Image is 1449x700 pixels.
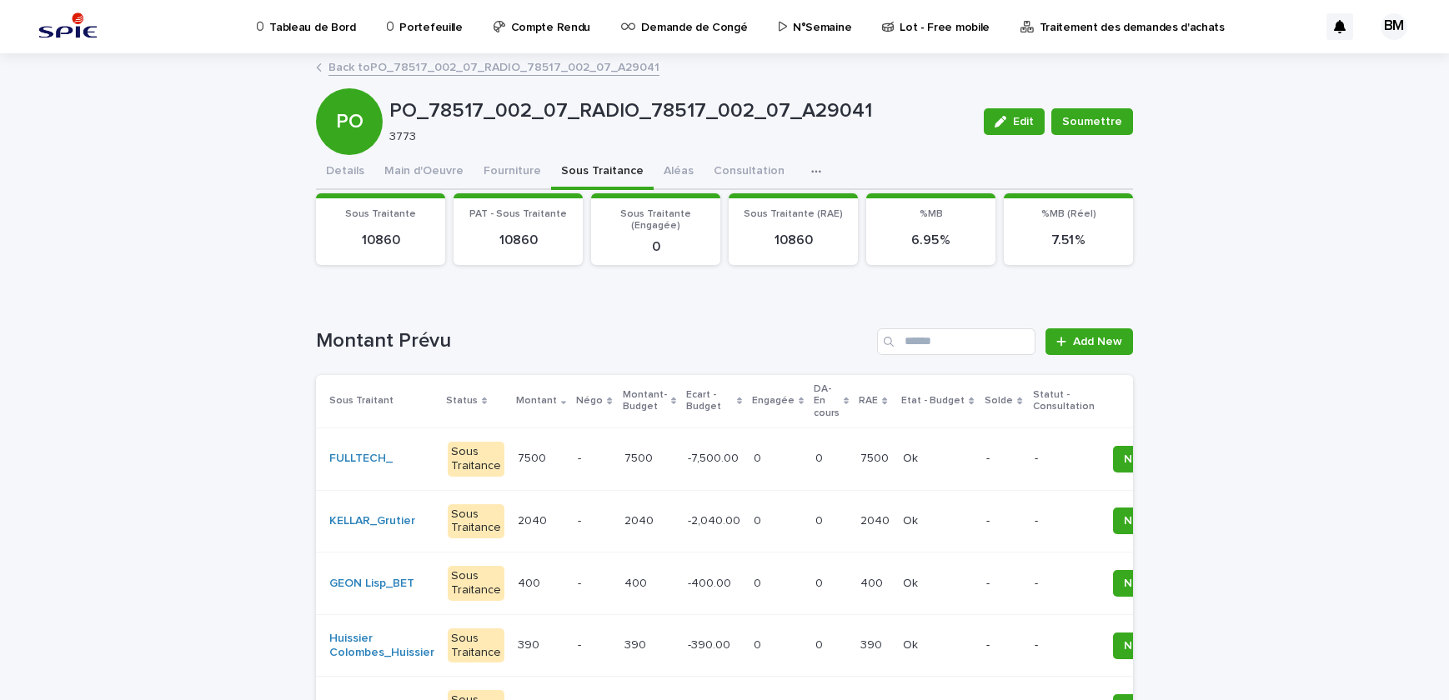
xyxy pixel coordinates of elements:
a: FULLTECH_ [329,452,393,466]
p: - [578,452,610,466]
span: Sous Traitante (Engagée) [620,209,691,231]
p: Status [446,392,478,410]
p: 0 [754,448,765,466]
div: Sous Traitance [448,566,504,601]
p: -7,500.00 [688,448,742,466]
p: -400.00 [688,573,735,591]
span: Soumettre [1062,113,1122,130]
p: 10860 [739,232,848,248]
p: 0 [754,511,765,528]
span: Sous Traitante (RAE) [744,209,843,219]
p: Solde [985,392,1013,410]
button: Négo [1113,446,1165,472]
span: Négo [1124,575,1154,592]
p: Statut - Consultation [1033,386,1095,417]
button: Consultation [704,155,795,190]
p: 10860 [464,232,573,248]
span: Edit [1013,116,1034,127]
button: Négo [1113,632,1165,659]
p: 2040 [518,511,550,528]
p: 400 [518,573,544,591]
p: - [1035,577,1093,591]
p: Ecart - Budget [686,386,733,417]
p: 400 [624,573,650,591]
button: Edit [984,108,1045,135]
p: 7.51 % [1014,232,1123,248]
div: Sous Traitance [448,628,504,663]
p: - [1035,452,1093,466]
p: 0 [754,635,765,652]
p: 400 [860,573,886,591]
p: Sous Traitant [329,392,394,410]
p: 3773 [389,130,964,144]
p: - [986,577,1020,591]
a: GEON Lisp_BET [329,577,414,591]
button: Sous Traitance [551,155,654,190]
p: 0 [754,573,765,591]
p: -2,040.00 [688,511,744,528]
p: 7500 [518,448,549,466]
span: %MB [920,209,943,219]
button: Soumettre [1051,108,1133,135]
button: Négo [1113,570,1165,597]
p: Montant-Budget [623,386,667,417]
p: 0 [815,448,826,466]
p: Ok [903,448,921,466]
p: 0 [601,239,710,255]
span: Négo [1124,512,1154,529]
p: Ok [903,511,921,528]
a: Back toPO_78517_002_07_RADIO_78517_002_07_A29041 [328,57,659,76]
span: %MB (Réel) [1041,209,1096,219]
button: Details [316,155,374,190]
tr: KELLAR_Grutier Sous Traitance20402040 -20402040 -2,040.00-2,040.00 00 00 20402040 OkOk --NégoEditer [316,490,1259,552]
p: Engagée [752,392,795,410]
div: PO [316,42,383,133]
p: 2040 [860,511,893,528]
a: KELLAR_Grutier [329,514,415,528]
p: 10860 [326,232,435,248]
span: PAT - Sous Traitante [469,209,567,219]
p: Etat - Budget [901,392,965,410]
p: 0 [815,635,826,652]
p: DA-En cours [814,380,840,422]
tr: GEON Lisp_BET Sous Traitance400400 -400400 -400.00-400.00 00 00 400400 OkOk --NégoEditer [316,552,1259,615]
p: PO_78517_002_07_RADIO_78517_002_07_A29041 [389,99,970,123]
span: Sous Traitante [345,209,416,219]
p: 390 [518,635,543,652]
p: 0 [815,511,826,528]
button: Négo [1113,507,1165,534]
p: - [986,638,1020,652]
p: 0 [815,573,826,591]
tr: Huissier Colombes_Huissier Sous Traitance390390 -390390 -390.00-390.00 00 00 390390 OkOk --NégoEd... [316,614,1259,677]
input: Search [877,328,1035,355]
p: - [578,577,610,591]
p: Montant [516,392,557,410]
button: Aléas [654,155,704,190]
p: - [986,452,1020,466]
span: Add New [1073,336,1122,347]
div: BM [1381,13,1407,40]
p: - [986,514,1020,528]
p: 2040 [624,511,657,528]
p: 390 [624,635,649,652]
a: Add New [1045,328,1133,355]
p: Ok [903,635,921,652]
p: 6.95 % [876,232,985,248]
p: Négo [576,392,603,410]
div: Sous Traitance [448,442,504,477]
p: 7500 [860,448,892,466]
p: Ok [903,573,921,591]
p: RAE [859,392,878,410]
img: svstPd6MQfCT1uX1QGkG [33,10,103,43]
span: Négo [1124,637,1154,654]
button: Main d'Oeuvre [374,155,474,190]
button: Fourniture [474,155,551,190]
a: Huissier Colombes_Huissier [329,632,434,660]
p: - [1035,638,1093,652]
p: 7500 [624,448,656,466]
p: -390.00 [688,635,734,652]
span: Négo [1124,451,1154,467]
p: - [1035,514,1093,528]
h1: Montant Prévu [316,329,870,353]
